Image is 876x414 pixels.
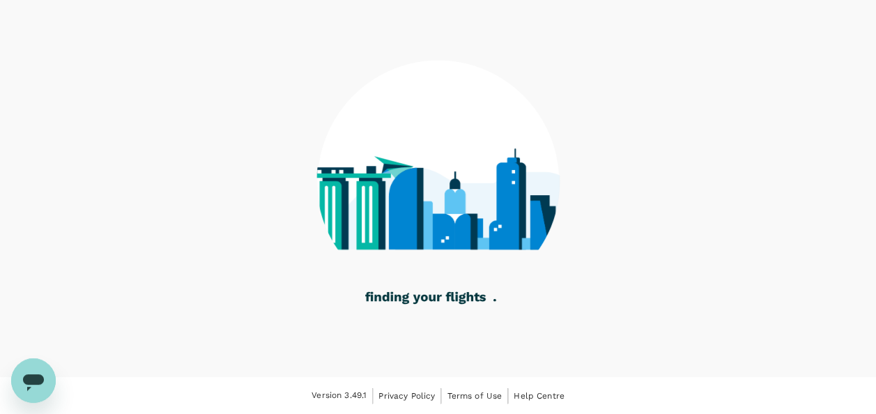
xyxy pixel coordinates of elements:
iframe: Button to launch messaging window [11,358,56,403]
a: Terms of Use [447,388,502,404]
span: Help Centre [514,391,564,401]
span: Terms of Use [447,391,502,401]
a: Privacy Policy [378,388,435,404]
span: Version 3.49.1 [312,389,367,403]
span: Privacy Policy [378,391,435,401]
a: Help Centre [514,388,564,404]
g: finding your flights [365,292,486,305]
g: . [493,299,496,301]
